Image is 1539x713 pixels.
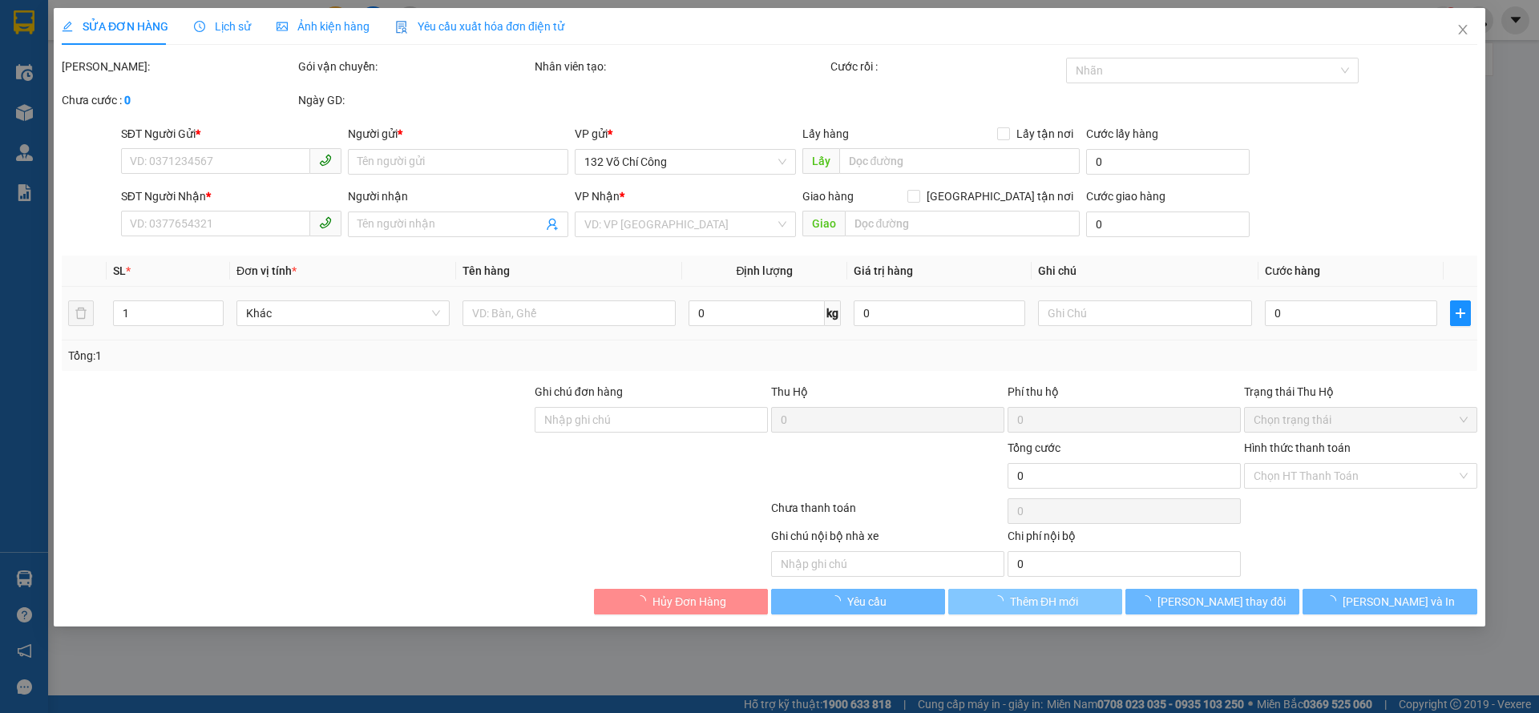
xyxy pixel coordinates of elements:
[236,264,297,277] span: Đơn vị tính
[547,218,559,231] span: user-add
[576,190,620,203] span: VP Nhận
[62,58,295,75] div: [PERSON_NAME]:
[1008,527,1241,551] div: Chi phí nội bộ
[802,148,839,174] span: Lấy
[535,385,623,398] label: Ghi chú đơn hàng
[802,127,849,140] span: Lấy hàng
[1125,589,1299,614] button: [PERSON_NAME] thay đổi
[68,300,94,326] button: delete
[68,347,594,365] div: Tổng: 1
[771,527,1004,551] div: Ghi chú nội bộ nhà xe
[576,125,796,143] div: VP gửi
[1265,264,1320,277] span: Cước hàng
[992,595,1010,606] span: loading
[62,91,295,109] div: Chưa cước :
[1010,125,1080,143] span: Lấy tận nơi
[463,264,510,277] span: Tên hàng
[277,20,370,33] span: Ảnh kiện hàng
[298,91,531,109] div: Ngày GD:
[1140,595,1157,606] span: loading
[348,187,568,205] div: Người nhận
[1008,383,1241,407] div: Phí thu hộ
[121,125,341,143] div: SĐT Người Gửi
[771,589,945,614] button: Yêu cầu
[635,595,652,606] span: loading
[194,20,251,33] span: Lịch sử
[1086,211,1250,237] input: Cước giao hàng
[62,21,73,32] span: edit
[1325,595,1343,606] span: loading
[948,589,1122,614] button: Thêm ĐH mới
[1451,307,1470,320] span: plus
[535,407,768,433] input: Ghi chú đơn hàng
[194,21,205,32] span: clock-circle
[277,21,288,32] span: picture
[319,216,332,229] span: phone
[585,150,786,174] span: 132 Võ Chí Công
[737,264,794,277] span: Định lượng
[1086,127,1158,140] label: Cước lấy hàng
[769,499,1006,527] div: Chưa thanh toán
[1157,593,1286,610] span: [PERSON_NAME] thay đổi
[771,385,808,398] span: Thu Hộ
[830,595,847,606] span: loading
[62,20,168,33] span: SỬA ĐƠN HÀNG
[802,190,854,203] span: Giao hàng
[854,264,913,277] span: Giá trị hàng
[1440,8,1485,53] button: Close
[1456,23,1469,36] span: close
[1244,383,1477,401] div: Trạng thái Thu Hộ
[1343,593,1455,610] span: [PERSON_NAME] và In
[1008,441,1060,454] span: Tổng cước
[1254,408,1468,432] span: Chọn trạng thái
[845,211,1080,236] input: Dọc đường
[825,300,841,326] span: kg
[121,187,341,205] div: SĐT Người Nhận
[802,211,845,236] span: Giao
[395,21,408,34] img: icon
[1244,441,1351,454] label: Hình thức thanh toán
[246,301,440,325] span: Khác
[830,58,1064,75] div: Cước rồi :
[463,300,676,326] input: VD: Bàn, Ghế
[319,154,332,167] span: phone
[1010,593,1078,610] span: Thêm ĐH mới
[124,94,131,107] b: 0
[652,593,726,610] span: Hủy Đơn Hàng
[113,264,126,277] span: SL
[348,125,568,143] div: Người gửi
[535,58,827,75] div: Nhân viên tạo:
[771,551,1004,577] input: Nhập ghi chú
[1303,589,1477,614] button: [PERSON_NAME] và In
[847,593,887,610] span: Yêu cầu
[298,58,531,75] div: Gói vận chuyển:
[839,148,1080,174] input: Dọc đường
[920,187,1080,205] span: [GEOGRAPHIC_DATA] tận nơi
[1039,300,1252,326] input: Ghi Chú
[594,589,768,614] button: Hủy Đơn Hàng
[395,20,564,33] span: Yêu cầu xuất hóa đơn điện tử
[1086,190,1165,203] label: Cước giao hàng
[1086,149,1250,175] input: Cước lấy hàng
[1032,256,1258,287] th: Ghi chú
[1450,300,1471,326] button: plus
